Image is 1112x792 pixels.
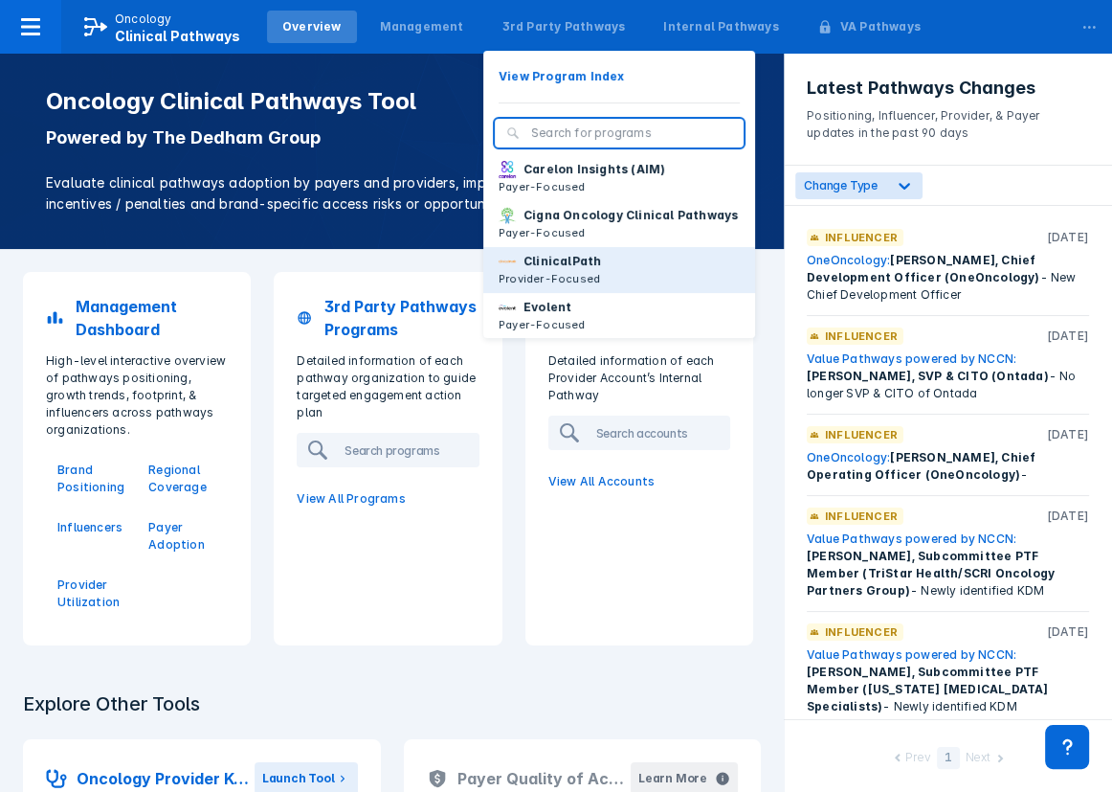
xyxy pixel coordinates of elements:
div: - Newly identified KDM [807,646,1089,715]
p: Influencer [825,623,898,641]
div: Learn More [638,770,707,787]
a: Value Pathways powered by NCCN: [807,647,1016,662]
a: 3rd Party Pathways [487,11,641,43]
a: Regional Coverage [148,462,216,496]
input: Search accounts [589,418,788,448]
h3: Explore Other Tools [11,680,211,728]
span: Clinical Pathways [115,28,240,44]
div: - No longer SVP & CITO of Ontada [807,351,1089,402]
a: Value Pathways powered by NCCN: [807,532,1016,546]
p: Payer-Focused [499,224,738,241]
div: - [807,449,1089,484]
div: 1 [937,747,960,769]
p: Evaluate clinical pathways adoption by payers and providers, implementation sophistication, finan... [46,172,738,215]
p: Influencer [825,328,898,345]
p: [DATE] [1047,623,1089,641]
div: - Newly identified KDM [807,531,1089,600]
p: Detailed information of each Provider Account’s Internal Pathway [537,352,742,404]
span: Change Type [804,178,878,192]
p: Detailed information of each pathway organization to guide targeted engagement action plan [285,352,490,421]
button: ClinicalPathProvider-Focused [483,247,755,293]
a: Value Pathways powered by NCCN: [807,351,1016,366]
img: new-century-health.png [499,299,516,316]
p: Carelon Insights (AIM) [523,161,665,178]
p: High-level interactive overview of pathways positioning, growth trends, footprint, & influencers ... [34,352,239,439]
h1: Oncology Clinical Pathways Tool [46,88,738,115]
p: [DATE] [1047,426,1089,443]
a: Management Dashboard [34,283,239,352]
p: 3rd Party Pathways Programs [324,295,479,341]
img: cigna-oncology-clinical-pathways.png [499,207,516,224]
a: OneOncology: [807,450,890,464]
button: Cigna Oncology Clinical PathwaysPayer-Focused [483,201,755,247]
p: [DATE] [1047,328,1089,345]
div: 3rd Party Pathways [502,18,626,35]
button: View Program Index [483,62,755,91]
a: Overview [267,11,357,43]
h2: Payer Quality of Access [457,767,631,790]
p: Influencer [825,229,898,246]
img: carelon-insights.png [499,161,516,178]
span: [PERSON_NAME], Chief Operating Officer (OneOncology) [807,450,1035,482]
p: Payer-Focused [499,178,665,195]
button: EvolentPayer-Focused [483,293,755,339]
p: Oncology [115,11,172,28]
p: Evolent [523,299,571,316]
p: Payer-Focused [499,316,586,333]
a: View All Accounts [537,462,742,502]
a: OneOncology: [807,253,890,267]
p: Positioning, Influencer, Provider, & Payer updates in the past 90 days [807,100,1089,142]
p: ClinicalPath [523,253,601,270]
p: Management Dashboard [76,295,228,341]
a: Management [365,11,479,43]
img: via-oncology.png [499,253,516,270]
a: Influencers [57,519,125,536]
span: [PERSON_NAME], Chief Development Officer (OneOncology) [807,253,1040,284]
p: Influencer [825,508,898,525]
div: ... [1070,3,1108,43]
button: Carelon Insights (AIM)Payer-Focused [483,155,755,201]
div: Overview [282,18,342,35]
div: Launch Tool [262,770,335,787]
h2: Oncology Provider Key Accounts [77,767,255,790]
h3: Latest Pathways Changes [807,77,1089,100]
p: Influencer [825,426,898,443]
div: Internal Pathways [663,18,778,35]
p: Provider-Focused [499,270,601,287]
span: [PERSON_NAME], Subcommittee PTF Member (TriStar Health/SCRI Oncology Partners Group) [807,549,1055,598]
a: Internal Pathways [648,11,793,43]
div: - New Chief Development Officer [807,252,1089,304]
div: Contact Support [1045,725,1089,769]
input: Search for programs [531,124,732,142]
p: Powered by The Dedham Group [46,126,738,149]
span: [PERSON_NAME], Subcommittee PTF Member ([US_STATE] [MEDICAL_DATA] Specialists) [807,665,1049,713]
a: Provider Utilization [57,577,125,611]
p: Cigna Oncology Clinical Pathways [523,207,738,224]
input: Search programs [337,435,536,465]
p: [DATE] [1047,229,1089,246]
a: View All Programs [285,479,490,519]
p: [DATE] [1047,508,1089,525]
div: VA Pathways [840,18,921,35]
a: Brand Positioning [57,462,125,496]
span: [PERSON_NAME], SVP & CITO (Ontada) [807,369,1049,383]
div: Prev [905,749,930,769]
a: 3rd Party Pathways Programs [285,283,490,352]
div: Next [966,749,990,769]
div: Management [380,18,464,35]
a: Payer Adoption [148,519,216,554]
p: View Program Index [499,68,625,85]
